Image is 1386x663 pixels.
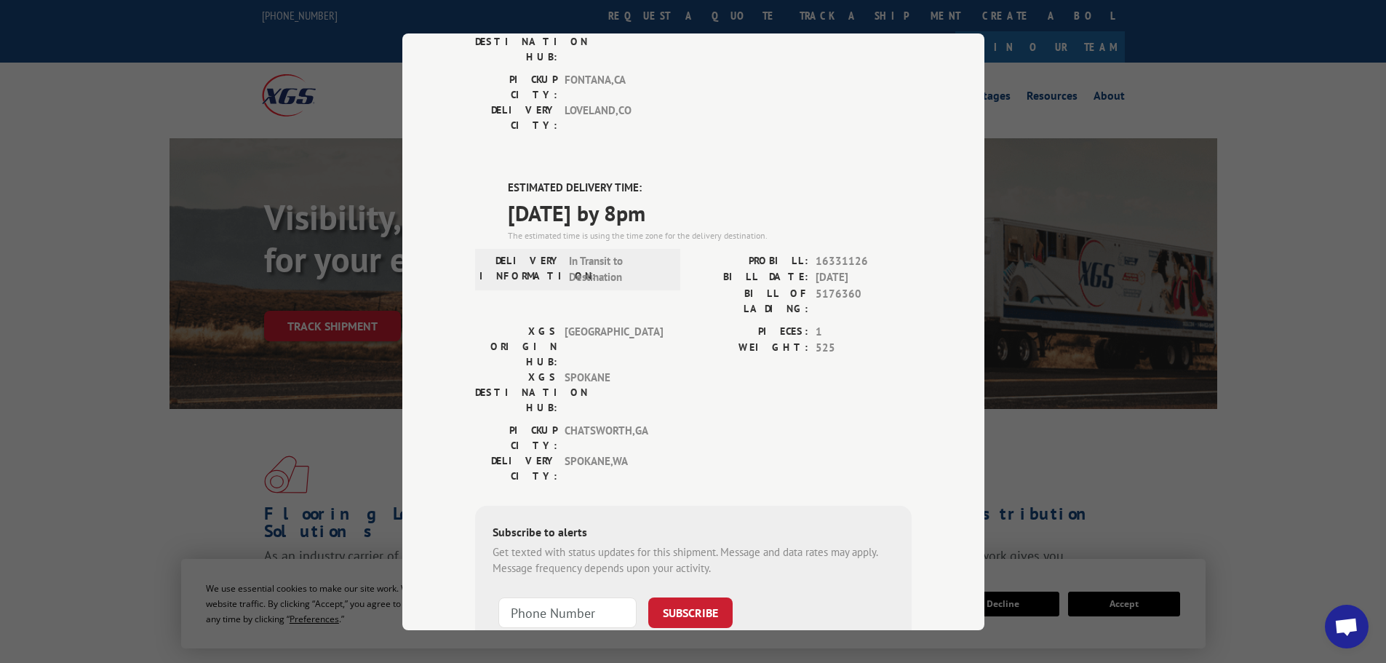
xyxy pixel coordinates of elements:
span: SPOKANE , WA [565,453,663,483]
span: [DATE] by 8pm [508,196,912,229]
span: 16331126 [816,253,912,269]
label: WEIGHT: [693,340,808,357]
label: XGS DESTINATION HUB: [475,19,557,65]
label: XGS DESTINATION HUB: [475,369,557,415]
span: 525 [816,340,912,357]
span: In Transit to Destination [569,253,667,285]
label: PICKUP CITY: [475,422,557,453]
label: XGS ORIGIN HUB: [475,323,557,369]
span: [DATE] [816,269,912,286]
label: BILL OF LADING: [693,285,808,316]
button: SUBSCRIBE [648,597,733,627]
label: DELIVERY CITY: [475,453,557,483]
span: [GEOGRAPHIC_DATA] [565,323,663,369]
span: FONTANA , CA [565,72,663,103]
span: CHATSWORTH , GA [565,422,663,453]
span: [GEOGRAPHIC_DATA] [565,19,663,65]
input: Phone Number [498,597,637,627]
span: SPOKANE [565,369,663,415]
label: DELIVERY INFORMATION: [479,253,562,285]
label: PROBILL: [693,253,808,269]
label: BILL DATE: [693,269,808,286]
label: ESTIMATED DELIVERY TIME: [508,180,912,196]
label: DELIVERY CITY: [475,103,557,133]
div: The estimated time is using the time zone for the delivery destination. [508,229,912,242]
span: 1 [816,323,912,340]
label: PICKUP CITY: [475,72,557,103]
label: PIECES: [693,323,808,340]
span: LOVELAND , CO [565,103,663,133]
div: Subscribe to alerts [493,523,894,544]
div: Get texted with status updates for this shipment. Message and data rates may apply. Message frequ... [493,544,894,576]
span: 5176360 [816,285,912,316]
a: Open chat [1325,605,1369,648]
